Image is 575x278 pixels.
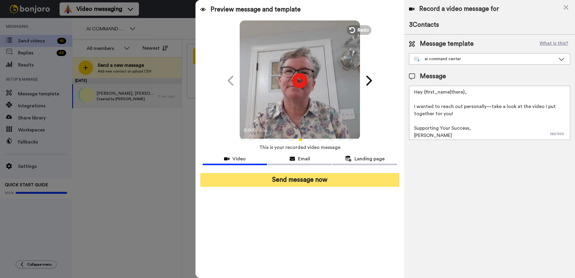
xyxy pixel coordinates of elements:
[298,155,310,162] span: Email
[538,39,570,48] button: What is this?
[414,56,555,62] div: ai command center
[232,155,246,162] span: Video
[256,127,258,134] span: /
[420,72,446,81] span: Message
[259,127,269,134] span: 1:38
[200,173,399,187] button: Send message now
[355,155,385,162] span: Landing page
[259,141,340,154] span: This is your recorded video message
[244,127,254,134] span: 0:00
[420,39,474,48] span: Message template
[414,57,420,62] img: nextgen-template.svg
[409,86,570,140] textarea: Hey {first_name|there}, I wanted to reach out personally—take a look at the video I put together ...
